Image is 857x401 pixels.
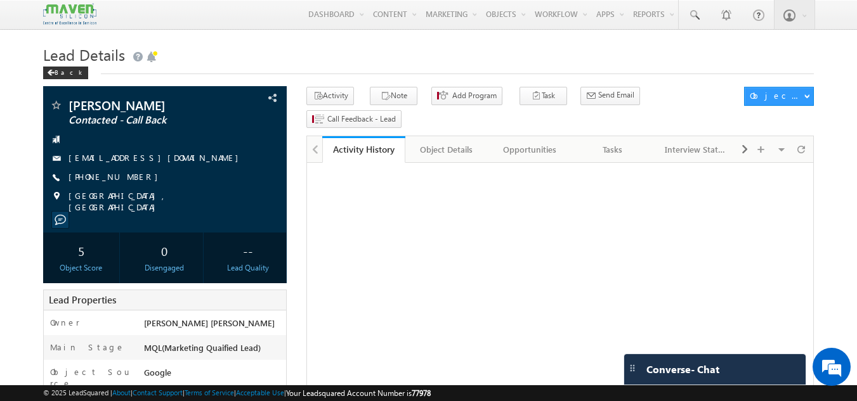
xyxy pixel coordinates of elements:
[50,366,132,389] label: Object Source
[750,90,804,101] div: Object Actions
[69,152,245,163] a: [EMAIL_ADDRESS][DOMAIN_NAME]
[655,136,738,163] a: Interview Status
[43,44,125,65] span: Lead Details
[405,136,488,163] a: Object Details
[306,110,402,129] button: Call Feedback - Lead
[322,136,405,163] a: Activity History
[69,171,164,184] span: [PHONE_NUMBER]
[46,262,117,274] div: Object Score
[213,262,283,274] div: Lead Quality
[133,388,183,397] a: Contact Support
[572,136,655,163] a: Tasks
[452,90,497,101] span: Add Program
[744,87,814,106] button: Object Actions
[488,136,572,163] a: Opportunities
[43,66,95,77] a: Back
[286,388,431,398] span: Your Leadsquared Account Number is
[46,239,117,262] div: 5
[520,87,567,105] button: Task
[665,142,726,157] div: Interview Status
[43,387,431,399] span: © 2025 LeadSquared | | | | |
[332,143,396,155] div: Activity History
[43,3,96,25] img: Custom Logo
[499,142,560,157] div: Opportunities
[112,388,131,397] a: About
[327,113,396,125] span: Call Feedback - Lead
[236,388,284,397] a: Acceptable Use
[627,363,638,373] img: carter-drag
[431,87,502,105] button: Add Program
[141,341,287,359] div: MQL(Marketing Quaified Lead)
[580,87,640,105] button: Send Email
[415,142,477,157] div: Object Details
[129,262,200,274] div: Disengaged
[144,317,275,328] span: [PERSON_NAME] [PERSON_NAME]
[129,239,200,262] div: 0
[43,67,88,79] div: Back
[69,99,219,111] span: [PERSON_NAME]
[50,317,80,328] label: Owner
[582,142,643,157] div: Tasks
[598,89,634,101] span: Send Email
[69,190,265,213] span: [GEOGRAPHIC_DATA], [GEOGRAPHIC_DATA]
[646,364,719,375] span: Converse - Chat
[50,341,125,353] label: Main Stage
[370,87,417,105] button: Note
[69,114,219,127] span: Contacted - Call Back
[213,239,283,262] div: --
[141,366,287,384] div: Google
[49,293,116,306] span: Lead Properties
[185,388,234,397] a: Terms of Service
[306,87,354,105] button: Activity
[412,388,431,398] span: 77978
